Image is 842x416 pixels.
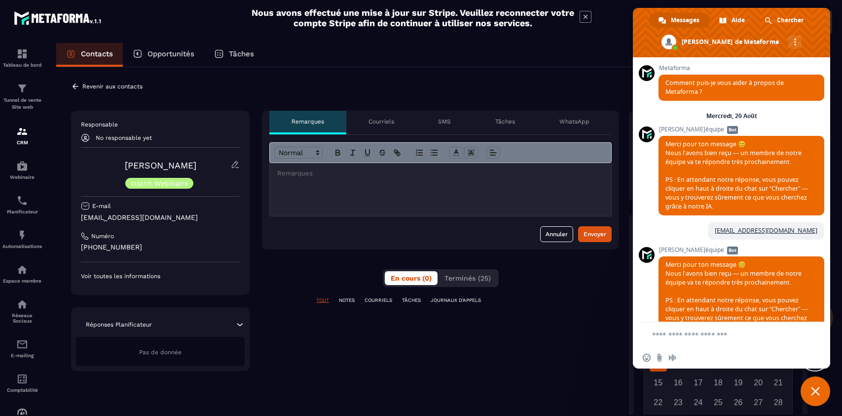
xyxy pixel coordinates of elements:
p: COURRIELS [365,297,392,304]
div: 20 [750,374,767,391]
p: Responsable [81,121,240,128]
button: Terminés (25) [439,271,497,285]
p: Voir toutes les informations [81,272,240,280]
p: Tunnel de vente Site web [2,97,42,111]
div: 19 [730,374,747,391]
p: [PHONE_NUMBER] [81,243,240,252]
a: formationformationTunnel de vente Site web [2,75,42,118]
p: Tâches [495,118,515,125]
div: 23 [669,394,687,411]
a: Contacts [56,43,123,67]
a: [EMAIL_ADDRESS][DOMAIN_NAME] [715,226,817,235]
img: formation [16,83,28,94]
p: Remarques [292,118,324,125]
p: Automatisations [2,244,42,249]
div: 21 [769,374,787,391]
a: automationsautomationsEspace membre [2,256,42,291]
a: social-networksocial-networkRéseaux Sociaux [2,291,42,331]
span: Metaforma [659,65,824,72]
p: E-mailing [2,353,42,358]
textarea: Entrez votre message... [652,331,799,339]
span: Messages [671,13,699,28]
div: 22 [650,394,667,411]
img: automations [16,264,28,276]
span: [PERSON_NAME]équipe [659,247,824,253]
a: [PERSON_NAME] [125,160,196,170]
a: Opportunités [123,43,204,67]
div: 18 [710,374,727,391]
img: scheduler [16,195,28,207]
span: Bot [727,247,738,254]
div: 25 [710,394,727,411]
p: TÂCHES [402,297,421,304]
span: Envoyer un fichier [656,354,663,362]
a: schedulerschedulerPlanificateur [2,187,42,222]
a: Tâches [204,43,264,67]
p: Réponses Planificateur [86,321,152,329]
img: formation [16,125,28,137]
img: automations [16,229,28,241]
span: Terminés (25) [444,274,491,282]
button: En cours (0) [385,271,438,285]
span: [PERSON_NAME]équipe [659,126,824,133]
div: 24 [690,394,707,411]
img: automations [16,160,28,172]
p: Revenir aux contacts [82,83,143,90]
div: Autres canaux [788,36,802,49]
div: 16 [669,374,687,391]
p: Planificateur [2,209,42,214]
div: Mercredi, 20 Août [706,113,757,119]
p: Espace membre [2,278,42,284]
p: E-mail [92,202,111,210]
p: NOTES [339,297,355,304]
div: Envoyer [584,229,606,239]
button: Envoyer [578,226,612,242]
p: Contacts [81,49,113,58]
span: Message audio [668,354,676,362]
div: 26 [730,394,747,411]
a: emailemailE-mailing [2,331,42,366]
a: formationformationCRM [2,118,42,153]
span: Chercher [777,13,804,28]
p: Tableau de bord [2,62,42,68]
div: Chercher [756,13,813,28]
p: WhatsApp [559,118,589,125]
div: Aide [710,13,755,28]
a: automationsautomationsWebinaire [2,153,42,187]
p: Webinaire [2,174,42,180]
a: accountantaccountantComptabilité [2,366,42,400]
img: formation [16,48,28,60]
img: email [16,338,28,350]
span: Merci pour ton message 😊 Nous l’avons bien reçu — un membre de notre équipe va te répondre très p... [665,260,808,331]
p: Inscrit Webinaire [130,180,188,187]
p: Courriels [368,118,394,125]
span: Pas de donnée [139,349,182,356]
h2: Nous avons effectué une mise à jour sur Stripe. Veuillez reconnecter votre compte Stripe afin de ... [251,7,575,28]
span: Aide [732,13,745,28]
span: Merci pour ton message 😊 Nous l’avons bien reçu — un membre de notre équipe va te répondre très p... [665,140,808,210]
p: Réseaux Sociaux [2,313,42,324]
p: CRM [2,140,42,145]
p: TOUT [316,297,329,304]
p: JOURNAUX D'APPELS [431,297,481,304]
div: 27 [750,394,767,411]
div: Messages [650,13,709,28]
p: SMS [438,118,451,125]
p: [EMAIL_ADDRESS][DOMAIN_NAME] [81,213,240,222]
div: 15 [650,374,667,391]
p: Tâches [229,49,254,58]
p: Comptabilité [2,387,42,393]
div: Fermer le chat [801,376,830,406]
button: Annuler [540,226,573,242]
div: 28 [769,394,787,411]
p: Opportunités [147,49,194,58]
a: formationformationTableau de bord [2,41,42,75]
img: social-network [16,298,28,310]
span: En cours (0) [391,274,432,282]
span: Comment puis-je vous aider à propos de Metaforma ? [665,79,784,96]
img: logo [14,9,103,27]
span: Bot [727,126,738,134]
div: 17 [690,374,707,391]
img: accountant [16,373,28,385]
p: No responsable yet [96,134,152,141]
